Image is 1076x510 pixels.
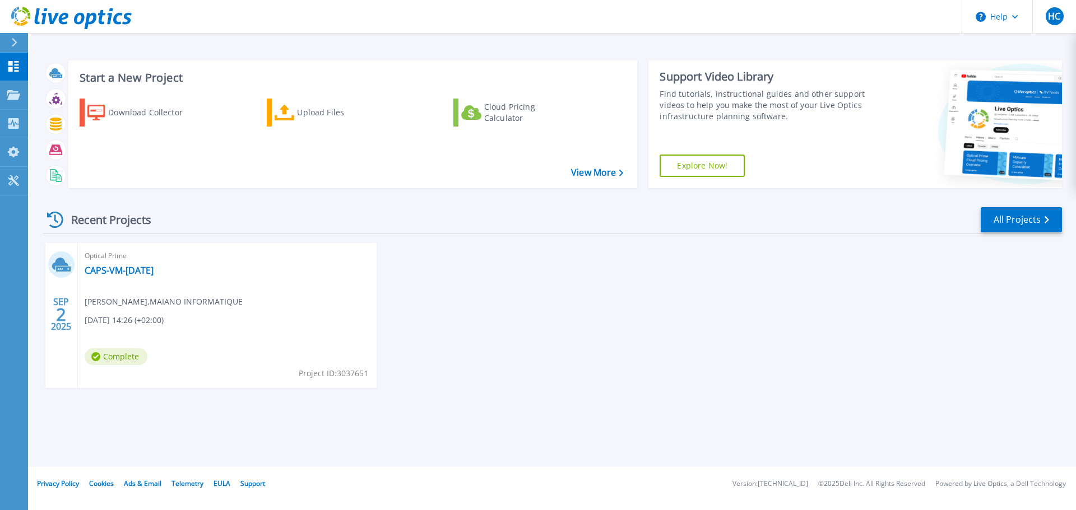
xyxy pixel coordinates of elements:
div: Find tutorials, instructional guides and other support videos to help you make the most of your L... [660,88,870,122]
a: View More [571,167,623,178]
a: All Projects [981,207,1062,232]
span: HC [1048,12,1060,21]
span: [DATE] 14:26 (+02:00) [85,314,164,326]
span: Project ID: 3037651 [299,367,368,380]
a: Support [240,479,265,488]
span: 2 [56,310,66,319]
li: Version: [TECHNICAL_ID] [732,480,808,488]
a: Telemetry [171,479,203,488]
a: Cloud Pricing Calculator [453,99,578,127]
li: Powered by Live Optics, a Dell Technology [935,480,1066,488]
a: Cookies [89,479,114,488]
span: Optical Prime [85,250,370,262]
div: Support Video Library [660,69,870,84]
a: Ads & Email [124,479,161,488]
div: Download Collector [108,101,198,124]
h3: Start a New Project [80,72,623,84]
a: Privacy Policy [37,479,79,488]
a: Explore Now! [660,155,745,177]
div: Upload Files [297,101,387,124]
div: Recent Projects [43,206,166,233]
div: SEP 2025 [50,294,72,335]
li: © 2025 Dell Inc. All Rights Reserved [818,480,925,488]
a: CAPS-VM-[DATE] [85,265,154,276]
div: Cloud Pricing Calculator [484,101,574,124]
a: EULA [214,479,230,488]
span: Complete [85,348,147,365]
a: Upload Files [267,99,392,127]
span: [PERSON_NAME] , MAIANO INFORMATIQUE [85,296,243,308]
a: Download Collector [80,99,205,127]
